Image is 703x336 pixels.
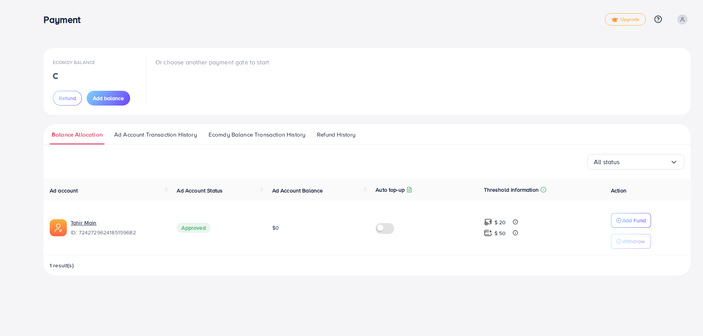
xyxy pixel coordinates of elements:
[611,187,626,194] span: Action
[484,185,539,194] p: Threshold information
[611,17,618,23] img: tick
[93,94,124,102] span: Add balance
[605,13,646,26] a: tickUpgrade
[484,218,492,226] img: top-up amount
[611,213,651,228] button: Add Fund
[114,130,197,139] span: Ad Account Transaction History
[594,156,620,168] span: All status
[494,229,506,238] p: $ 50
[611,17,639,23] span: Upgrade
[71,229,164,236] span: ID: 7242729624185159682
[587,154,684,170] div: Search for option
[317,130,355,139] span: Refund History
[177,187,223,194] span: Ad Account Status
[155,57,269,67] p: Or choose another payment gate to start
[59,94,76,102] span: Refund
[494,218,506,227] p: $ 20
[209,130,305,139] span: Ecomdy Balance Transaction History
[622,216,646,225] p: Add Fund
[50,262,74,269] span: 1 result(s)
[611,234,651,249] button: Withdraw
[71,219,164,237] div: <span class='underline'>Tahir Main</span></br>7242729624185159682
[620,156,670,168] input: Search for option
[272,224,279,232] span: $0
[44,14,87,25] h3: Payment
[52,130,103,139] span: Balance Allocation
[53,59,95,66] span: Ecomdy Balance
[50,187,78,194] span: Ad account
[272,187,323,194] span: Ad Account Balance
[71,219,164,227] a: Tahir Main
[484,229,492,237] img: top-up amount
[87,91,130,106] button: Add balance
[177,223,210,233] span: Approved
[376,185,405,194] p: Auto top-up
[53,91,82,106] button: Refund
[622,237,645,246] p: Withdraw
[50,219,67,236] img: ic-ads-acc.e4c84228.svg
